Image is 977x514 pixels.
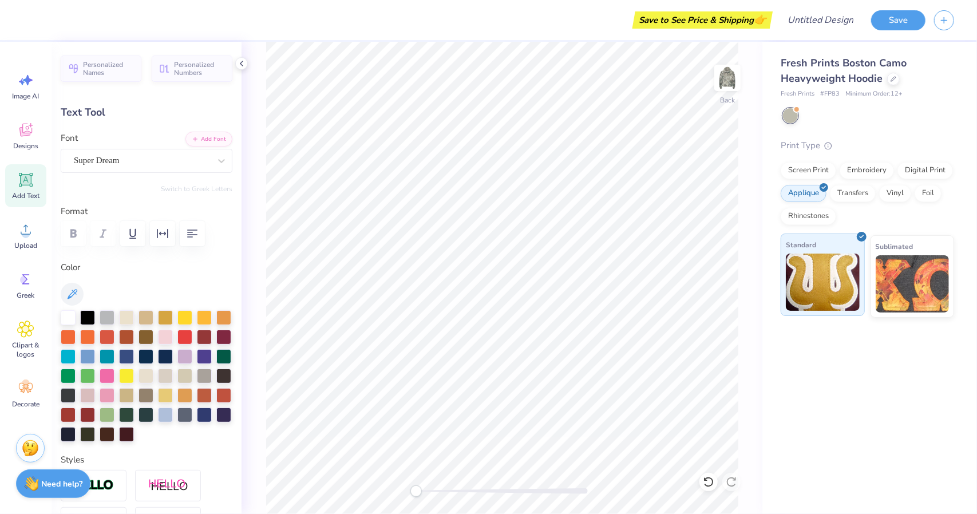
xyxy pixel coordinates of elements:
div: Accessibility label [410,485,422,497]
div: Rhinestones [781,208,836,225]
span: Clipart & logos [7,341,45,359]
label: Font [61,132,78,145]
span: Decorate [12,400,39,409]
span: Standard [786,239,816,251]
img: Standard [786,254,860,311]
button: Personalized Names [61,56,141,82]
span: Sublimated [876,240,913,252]
div: Transfers [830,185,876,202]
span: Personalized Numbers [174,61,226,77]
span: Designs [13,141,38,151]
div: Save to See Price & Shipping [635,11,770,29]
div: Back [720,95,735,105]
img: Back [716,66,739,89]
span: Upload [14,241,37,250]
div: Screen Print [781,162,836,179]
div: Applique [781,185,826,202]
span: Personalized Names [83,61,135,77]
span: 👉 [754,13,766,26]
button: Personalized Numbers [152,56,232,82]
label: Format [61,205,232,218]
div: Foil [915,185,942,202]
img: Sublimated [876,255,950,313]
img: Stroke [74,479,114,492]
span: Add Text [12,191,39,200]
label: Color [61,261,232,274]
img: Shadow [148,479,188,493]
label: Styles [61,453,84,466]
button: Switch to Greek Letters [161,184,232,193]
button: Add Font [185,132,232,147]
input: Untitled Design [778,9,863,31]
div: Text Tool [61,105,232,120]
div: Print Type [781,139,954,152]
span: Image AI [13,92,39,101]
div: Vinyl [879,185,911,202]
div: Digital Print [897,162,953,179]
span: Fresh Prints Boston Camo Heavyweight Hoodie [781,56,907,85]
span: Minimum Order: 12 + [845,89,903,99]
span: # FP83 [820,89,840,99]
button: Save [871,10,925,30]
strong: Need help? [42,479,83,489]
span: Greek [17,291,35,300]
span: Fresh Prints [781,89,814,99]
div: Embroidery [840,162,894,179]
